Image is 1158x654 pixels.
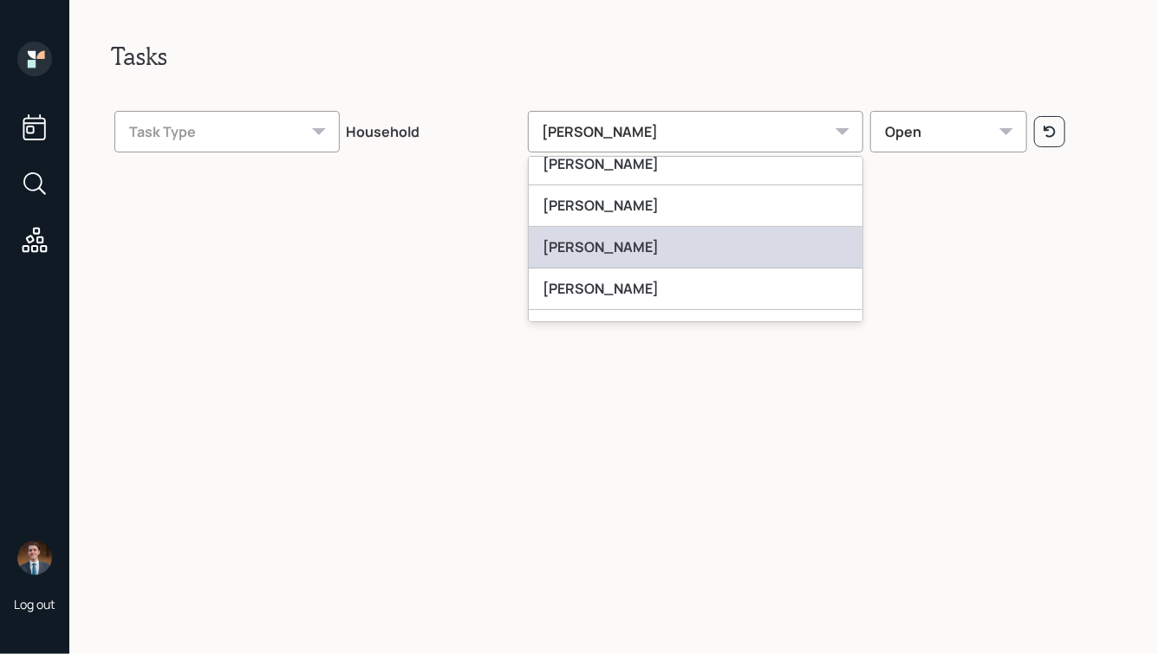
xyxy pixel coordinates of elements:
[529,227,863,269] div: [PERSON_NAME]
[343,99,524,159] th: Household
[529,310,863,352] div: [PERSON_NAME]
[528,111,864,152] div: [PERSON_NAME]
[529,185,863,227] div: [PERSON_NAME]
[870,111,1027,152] div: Open
[114,111,340,152] div: Task Type
[17,541,52,575] img: hunter_neumayer.jpg
[529,269,863,310] div: [PERSON_NAME]
[111,42,1116,71] h2: Tasks
[14,596,55,612] div: Log out
[529,144,863,185] div: [PERSON_NAME]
